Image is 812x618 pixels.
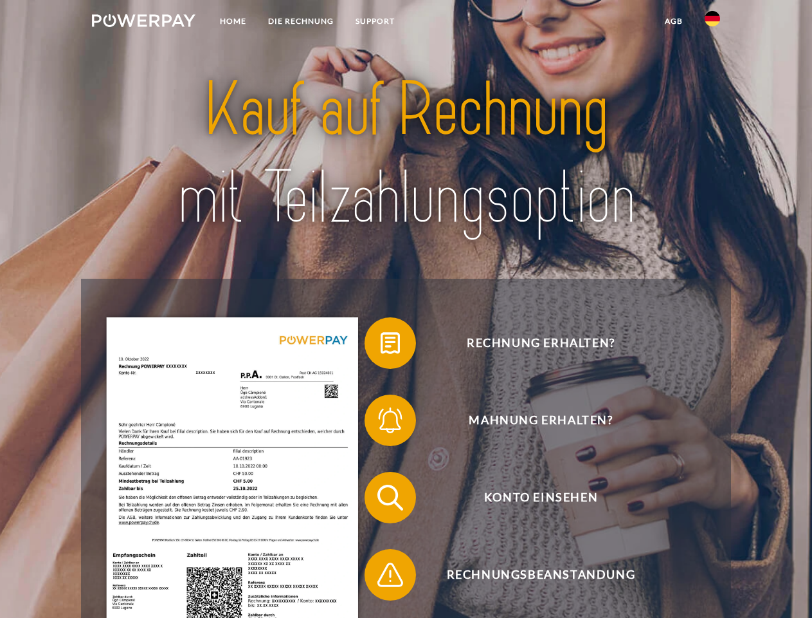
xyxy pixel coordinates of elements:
img: logo-powerpay-white.svg [92,14,195,27]
button: Rechnung erhalten? [365,317,699,369]
span: Rechnung erhalten? [383,317,698,369]
span: Rechnungsbeanstandung [383,549,698,601]
a: DIE RECHNUNG [257,10,345,33]
img: de [705,11,720,26]
button: Mahnung erhalten? [365,395,699,446]
img: qb_bell.svg [374,404,406,436]
a: agb [654,10,694,33]
img: qb_bill.svg [374,327,406,359]
a: SUPPORT [345,10,406,33]
button: Rechnungsbeanstandung [365,549,699,601]
img: qb_search.svg [374,482,406,514]
img: title-powerpay_de.svg [123,62,689,247]
span: Konto einsehen [383,472,698,523]
a: Home [209,10,257,33]
img: qb_warning.svg [374,559,406,591]
span: Mahnung erhalten? [383,395,698,446]
button: Konto einsehen [365,472,699,523]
